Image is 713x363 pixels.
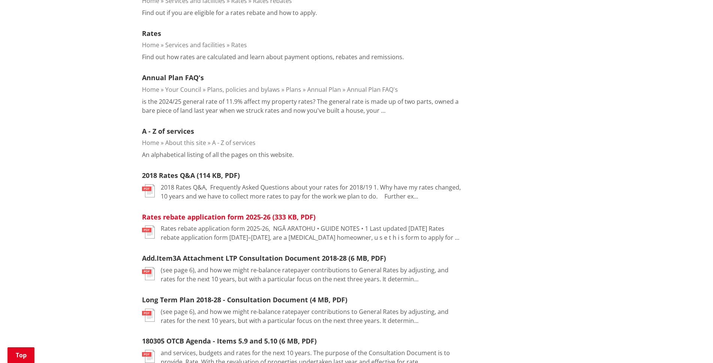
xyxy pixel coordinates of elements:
a: Home [142,139,159,147]
img: document-pdf.svg [142,350,155,363]
a: Add.Item3A Attachment LTP Consultation Document 2018-28 (6 MB, PDF) [142,254,386,263]
p: (see page 6), and how we might re-balance ratepayer contributions to General Rates by adjusting, ... [161,266,461,284]
p: An alphabetical listing of all the pages on this website. [142,150,294,159]
img: document-pdf.svg [142,184,155,197]
a: A - Z of services [142,127,194,136]
a: Annual Plan FAQ's [347,85,398,94]
a: Home [142,85,159,94]
a: Your Council [165,85,201,94]
a: Plans [286,85,301,94]
a: Services and facilities [165,41,225,49]
a: 180305 OTCB Agenda - Items 5.9 and 5.10 (6 MB, PDF) [142,336,317,345]
img: document-pdf.svg [142,309,155,322]
img: document-pdf.svg [142,267,155,280]
p: Find out how rates are calculated and learn about payment options, rebates and remissions. [142,52,404,61]
a: Annual Plan FAQ's [142,73,204,82]
p: 2018 Rates Q&A, ﻿ Frequently Asked Questions about your rates for 2018/19 1. Why have my rates ch... [161,183,461,201]
a: A - Z of services [212,139,256,147]
p: (see page 6), and how we might re-balance ratepayer contributions to General Rates by adjusting, ... [161,307,461,325]
p: Rates rebate application form 2025-26, ﻿ NGĀ ARATOHU • GUIDE NOTES • 1 Last updated [DATE] Rates ... [161,224,461,242]
a: Rates rebate application form 2025-26 (333 KB, PDF) [142,212,315,221]
a: Top [7,347,34,363]
a: Long Term Plan 2018-28 - Consultation Document (4 MB, PDF) [142,295,347,304]
a: Rates [231,41,247,49]
a: Annual Plan [307,85,341,94]
a: Rates [142,29,161,38]
iframe: Messenger Launcher [679,332,706,359]
a: About this site [165,139,206,147]
p: is the 2024/25 general rate of 11.9% affect my property rates? The general rate is made up of two... [142,97,461,115]
a: Plans, policies and bylaws [207,85,280,94]
img: document-pdf.svg [142,226,155,239]
a: Home [142,41,159,49]
a: 2018 Rates Q&A (114 KB, PDF) [142,171,240,180]
p: Find out if you are eligible for a rates rebate and how to apply. [142,8,317,17]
